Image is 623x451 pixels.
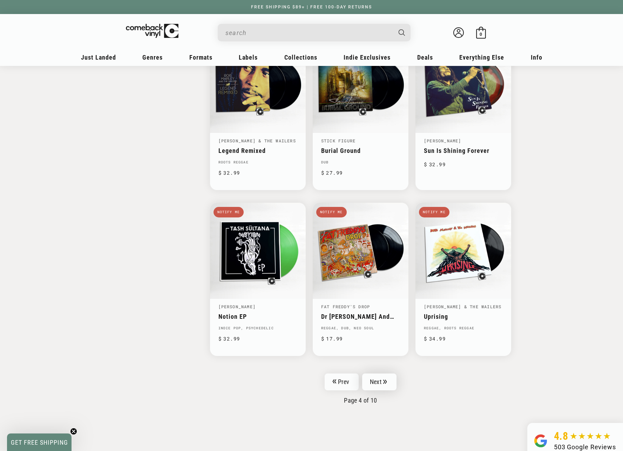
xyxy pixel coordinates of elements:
a: Notion EP [218,313,297,320]
span: 4.8 [554,430,568,442]
p: Page 4 of 10 [210,397,512,404]
img: star5.svg [570,433,610,440]
span: Deals [417,54,433,61]
a: [PERSON_NAME] [424,138,461,143]
input: When autocomplete results are available use up and down arrows to review and enter to select [225,26,392,40]
span: Just Landed [81,54,116,61]
button: Close teaser [70,428,77,435]
div: Search [218,24,411,41]
a: Next [362,373,397,390]
span: Genres [142,54,163,61]
span: Info [531,54,542,61]
a: Fat Freddy's Drop [321,304,370,309]
a: [PERSON_NAME] & The Wailers [218,138,296,143]
div: GET FREE SHIPPINGClose teaser [7,433,72,451]
a: Stick Figure [321,138,355,143]
button: Search [392,24,411,41]
a: Legend Remixed [218,147,297,154]
span: Labels [239,54,258,61]
a: Prev [325,373,359,390]
span: Everything Else [459,54,504,61]
span: 0 [480,32,482,37]
a: Uprising [424,313,503,320]
span: Indie Exclusives [344,54,391,61]
nav: Pagination [210,373,512,404]
span: GET FREE SHIPPING [11,439,68,446]
a: [PERSON_NAME] & The Wailers [424,304,501,309]
a: [PERSON_NAME] [218,304,256,309]
a: Dr [PERSON_NAME] And The Big BW [321,313,400,320]
span: Collections [284,54,317,61]
a: Sun Is Shining Forever [424,147,503,154]
span: Formats [189,54,212,61]
a: FREE SHIPPING $89+ | FREE 100-DAY RETURNS [244,5,379,9]
a: Burial Ground [321,147,400,154]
